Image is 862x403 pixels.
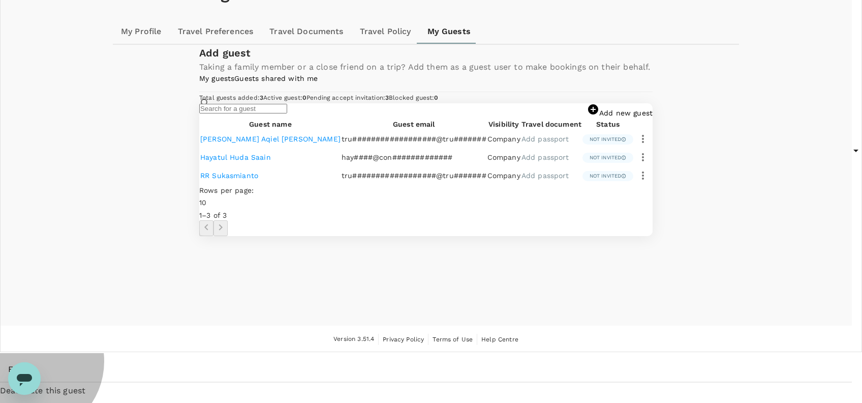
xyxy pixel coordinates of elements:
[302,94,306,101] span: 0
[342,135,486,143] span: tru##################@tru#######
[521,135,569,143] a: Add passport
[199,45,651,61] div: Add guest
[590,136,622,143] p: Not invited
[383,336,424,343] span: Privacy Policy
[263,94,306,101] span: Active guest :
[213,220,228,236] button: Go to next page
[419,19,479,44] a: My Guests
[342,153,453,161] span: hay####@con#############
[487,119,520,129] th: Visibility
[481,336,518,343] span: Help Centre
[234,74,318,82] a: Guests shared with me
[385,94,389,101] span: 3
[333,334,374,344] span: Version 3.51.4
[113,19,170,44] a: My Profile
[199,74,234,82] a: My guests
[260,94,263,101] span: 3
[521,153,569,161] a: Add passport
[199,220,213,236] button: Go to previous page
[433,336,473,343] span: Terms of Use
[487,171,520,180] span: Company
[342,171,486,180] span: tru##################@tru#######
[352,19,419,44] a: Travel Policy
[521,171,569,180] a: Add passport
[199,94,263,101] span: Total guests added :
[521,119,581,129] th: Travel document
[200,171,258,180] a: RR Sukasmianto
[590,172,622,180] p: Not invited
[342,119,486,129] th: Guest email
[199,104,287,113] input: Search for a guest
[199,195,266,210] div: 10
[199,61,651,73] p: Taking a family member or a close friend on a trip? Add them as a guest user to make bookings on ...
[200,135,341,143] a: [PERSON_NAME] Aqiel [PERSON_NAME]
[590,154,622,161] p: Not invited
[261,19,351,44] a: Travel Documents
[200,153,271,161] a: Hayatul Huda Saain
[582,119,633,129] th: Status
[199,210,254,220] p: 1–3 of 3
[389,94,438,101] span: Blocked guest :
[434,94,438,101] span: 0
[170,19,262,44] a: Travel Preferences
[487,153,520,161] span: Company
[8,363,844,376] span: Edit
[487,135,520,143] span: Company
[306,94,389,101] span: Pending accept invitation :
[200,119,341,129] th: Guest name
[199,185,254,195] p: Rows per page:
[8,362,41,395] iframe: Button to launch messaging window, conversation in progress
[587,109,653,117] a: Add new guest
